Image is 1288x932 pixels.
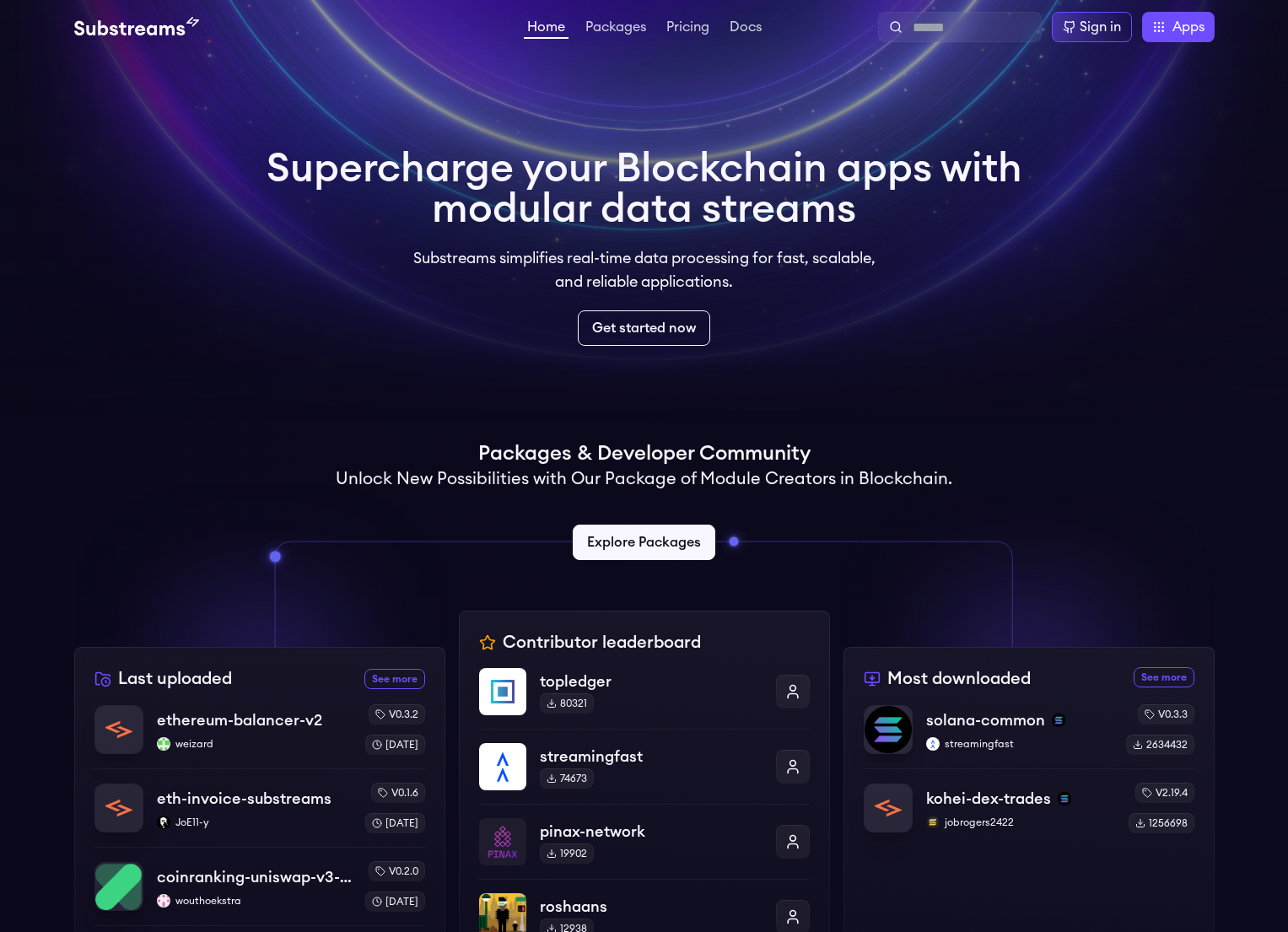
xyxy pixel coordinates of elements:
[157,865,352,889] p: coinranking-uniswap-v3-forks
[926,816,1115,829] p: jobrogers2422
[365,735,425,755] div: [DATE]
[94,704,425,768] a: ethereum-balancer-v2ethereum-balancer-v2weizardweizardv0.3.2[DATE]
[540,895,763,919] p: roshaans
[401,246,887,294] p: Substreams simplifies real-time data processing for fast, scalable, and reliable applications.
[94,847,425,925] a: coinranking-uniswap-v3-forkscoinranking-uniswap-v3-forkswouthoekstrawouthoekstrav0.2.0[DATE]
[540,693,594,714] div: 80321
[157,816,170,829] img: JoE11-y
[540,820,763,843] p: pinax-network
[95,784,143,832] img: eth-invoice-substreams
[926,787,1051,811] p: kohei-dex-trades
[94,768,425,847] a: eth-invoice-substreamseth-invoice-substreamsJoE11-yJoE11-yv0.1.6[DATE]
[157,816,352,829] p: JoE11-y
[1134,667,1194,687] a: See more most downloaded packages
[864,704,1194,768] a: solana-commonsolana-commonsolanastreamingfaststreamingfastv0.3.32634432
[1058,792,1071,805] img: solana
[1052,12,1132,42] a: Sign in
[479,729,810,804] a: streamingfaststreamingfast74673
[267,148,1022,229] h1: Supercharge your Blockchain apps with modular data streams
[1052,714,1065,727] img: solana
[1129,813,1194,833] div: 1256698
[663,20,713,37] a: Pricing
[865,706,912,753] img: solana-common
[573,525,715,560] a: Explore Packages
[365,813,425,833] div: [DATE]
[926,737,940,751] img: streamingfast
[540,843,594,864] div: 19902
[479,668,526,715] img: topledger
[95,706,143,753] img: ethereum-balancer-v2
[926,816,940,829] img: jobrogers2422
[369,704,425,725] div: v0.3.2
[371,783,425,803] div: v0.1.6
[578,310,710,346] a: Get started now
[864,768,1194,833] a: kohei-dex-tradeskohei-dex-tradessolanajobrogers2422jobrogers2422v2.19.41256698
[1172,17,1204,37] span: Apps
[1138,704,1194,725] div: v0.3.3
[478,440,811,467] h1: Packages & Developer Community
[865,784,912,832] img: kohei-dex-trades
[157,894,170,908] img: wouthoekstra
[95,863,143,910] img: coinranking-uniswap-v3-forks
[1080,17,1121,37] div: Sign in
[479,818,526,865] img: pinax-network
[157,737,170,751] img: weizard
[74,17,199,37] img: Substream's logo
[1135,783,1194,803] div: v2.19.4
[726,20,765,37] a: Docs
[540,670,763,693] p: topledger
[157,708,322,732] p: ethereum-balancer-v2
[479,668,810,729] a: topledgertopledger80321
[524,20,569,39] a: Home
[369,861,425,881] div: v0.2.0
[365,892,425,912] div: [DATE]
[336,467,952,491] h2: Unlock New Possibilities with Our Package of Module Creators in Blockchain.
[1126,735,1194,755] div: 2634432
[582,20,649,37] a: Packages
[540,768,594,789] div: 74673
[157,894,352,908] p: wouthoekstra
[926,737,1113,751] p: streamingfast
[479,804,810,879] a: pinax-networkpinax-network19902
[926,708,1045,732] p: solana-common
[540,745,763,768] p: streamingfast
[479,743,526,790] img: streamingfast
[364,669,425,689] a: See more recently uploaded packages
[157,787,331,811] p: eth-invoice-substreams
[157,737,352,751] p: weizard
